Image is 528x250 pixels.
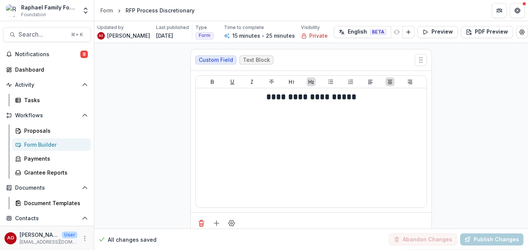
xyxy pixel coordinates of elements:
[21,11,46,18] span: Foundation
[243,57,270,63] span: Text Block
[15,51,80,58] span: Notifications
[195,24,207,31] p: Type
[232,32,295,40] p: 15 minutes - 25 minutes
[417,26,458,38] button: Preview
[195,217,207,229] button: Delete field
[224,24,264,31] p: Time to complete
[126,6,195,14] div: RFP Process Discretionary
[20,239,77,245] p: [EMAIL_ADDRESS][DOMAIN_NAME]
[391,26,403,38] button: Refresh Translation
[287,77,296,86] button: Heading 1
[415,54,427,66] button: Move field
[247,77,256,86] button: Italicize
[80,234,89,243] button: More
[228,77,237,86] button: Underline
[3,48,91,60] button: Notifications8
[516,26,528,38] button: Edit Form Settings
[12,94,91,106] a: Tasks
[108,236,157,244] p: All changes saved
[99,34,103,37] div: Anu Gupta
[309,32,328,40] p: Private
[461,26,513,38] button: PDF Preview
[80,3,91,18] button: Open entity switcher
[80,51,88,58] span: 8
[326,77,335,86] button: Bullet List
[389,233,457,245] button: Abandon Changes
[199,33,210,38] span: Form
[405,77,414,86] button: Align Right
[15,112,79,119] span: Workflows
[3,27,91,42] button: Search...
[12,197,91,209] a: Document Templates
[366,77,375,86] button: Align Left
[267,77,276,86] button: Strike
[97,5,198,16] nav: breadcrumb
[97,5,116,16] a: Form
[210,217,223,229] button: Add field
[97,24,124,31] p: Updated by
[3,109,91,121] button: Open Workflows
[69,31,84,39] div: ⌘ + K
[21,3,77,11] div: Raphael Family Foundation
[12,124,91,137] a: Proposals
[307,77,316,86] button: Heading 2
[20,231,59,239] p: [PERSON_NAME]
[24,155,85,163] div: Payments
[7,236,14,241] div: Anu Gupta
[18,31,66,38] span: Search...
[402,26,414,38] button: Add Language
[301,24,320,31] p: Visibility
[199,57,233,63] span: Custom Field
[15,185,79,191] span: Documents
[15,66,85,74] div: Dashboard
[3,79,91,91] button: Open Activity
[6,5,18,17] img: Raphael Family Foundation
[156,32,173,40] p: [DATE]
[460,233,523,245] button: Publish Changes
[24,127,85,135] div: Proposals
[100,6,113,14] div: Form
[334,26,391,38] button: English BETA
[3,63,91,76] a: Dashboard
[385,77,394,86] button: Align Center
[3,182,91,194] button: Open Documents
[3,212,91,224] button: Open Contacts
[510,3,525,18] button: Get Help
[24,169,85,176] div: Grantee Reports
[492,3,507,18] button: Partners
[12,166,91,179] a: Grantee Reports
[156,24,189,31] p: Last published
[24,96,85,104] div: Tasks
[24,141,85,149] div: Form Builder
[226,217,238,229] button: Field Settings
[15,82,79,88] span: Activity
[24,199,85,207] div: Document Templates
[15,215,79,222] span: Contacts
[107,32,150,40] p: [PERSON_NAME]
[12,138,91,151] a: Form Builder
[12,152,91,165] a: Payments
[208,77,217,86] button: Bold
[346,77,355,86] button: Ordered List
[62,232,77,238] p: User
